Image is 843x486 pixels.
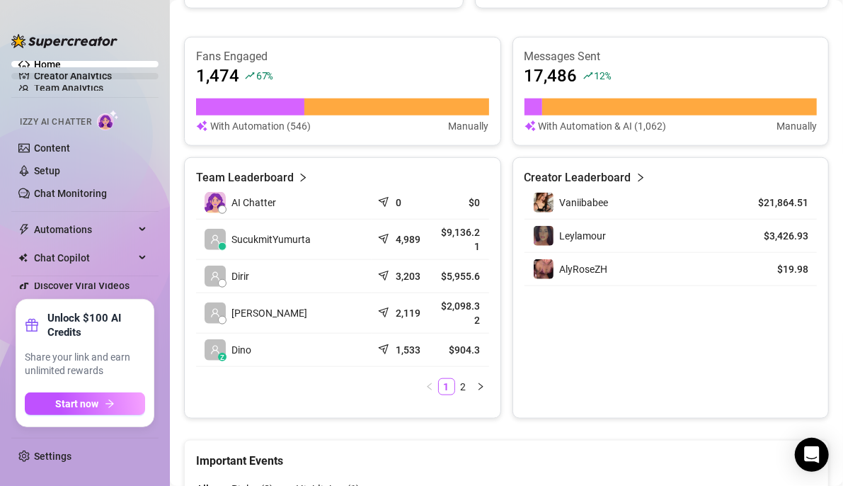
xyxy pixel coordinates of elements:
span: send [378,193,392,208]
article: 2,119 [396,306,420,320]
span: Automations [34,218,134,241]
span: user [210,271,220,281]
span: Chat Copilot [34,247,134,269]
button: Start nowarrow-right [25,392,145,415]
li: Next Page [472,378,489,395]
span: rise [583,71,593,81]
article: $9,136.21 [439,225,481,254]
li: 1 [438,378,455,395]
a: Team Analytics [34,82,103,94]
img: logo-BBDzfeDw.svg [11,34,117,48]
div: Open Intercom Messenger [795,438,829,472]
a: Chat Monitoring [34,188,107,199]
article: With Automation (546) [210,118,311,134]
span: 12 % [595,69,611,82]
span: send [378,267,392,281]
span: Dirir [231,269,249,284]
span: send [378,304,392,318]
span: gift [25,318,39,332]
article: $0 [439,196,481,210]
article: With Automation & AI (1,062) [539,118,667,134]
span: user [210,345,220,355]
a: Setup [34,165,60,176]
span: send [378,230,392,244]
article: $21,864.51 [744,196,808,210]
li: 2 [455,378,472,395]
a: Content [34,142,70,154]
img: Vaniibabee [534,193,554,213]
article: 1,533 [396,343,420,357]
img: svg%3e [524,118,536,134]
article: Team Leaderboard [196,169,294,186]
span: Leylamour [560,230,607,242]
a: Settings [34,451,71,462]
span: [PERSON_NAME] [231,305,307,321]
span: Share your link and earn unlimited rewards [25,351,145,378]
span: SucukmitYumurta [231,232,311,247]
span: user [210,308,220,318]
article: Creator Leaderboard [524,169,631,186]
span: AI Chatter [231,195,276,210]
img: AlyRoseZH [534,259,554,279]
span: thunderbolt [18,224,30,235]
span: 67 % [256,69,273,82]
img: AI Chatter [97,110,119,130]
a: 2 [456,379,471,395]
a: Creator Analytics [34,64,147,87]
article: 0 [396,196,401,210]
span: Start now [56,398,99,409]
li: Previous Page [421,378,438,395]
span: Dino [231,342,251,358]
article: Manually [449,118,489,134]
article: Manually [776,118,817,134]
span: arrow-right [105,399,115,409]
span: rise [245,71,255,81]
span: Izzy AI Chatter [20,115,91,129]
span: right [298,169,308,186]
span: AlyRoseZH [560,264,608,275]
span: right [476,383,485,391]
article: $2,098.32 [439,299,481,327]
span: user [210,234,220,244]
article: $19.98 [744,262,808,276]
article: 4,989 [396,232,420,247]
strong: Unlock $100 AI Credits [47,311,145,339]
article: 3,203 [396,269,420,283]
img: Leylamour [534,226,554,246]
a: 1 [439,379,454,395]
img: Chat Copilot [18,253,28,263]
article: $5,955.6 [439,269,481,283]
article: Messages Sent [524,49,818,64]
a: Home [34,59,61,70]
img: svg%3e [196,118,207,134]
div: Important Events [196,441,817,470]
article: 1,474 [196,64,239,87]
span: right [636,169,646,186]
article: Fans Engaged [196,49,489,64]
span: left [425,383,434,391]
span: Vaniibabee [560,197,609,208]
article: $3,426.93 [744,229,808,243]
button: right [472,378,489,395]
button: left [421,378,438,395]
article: $904.3 [439,343,481,357]
article: 17,486 [524,64,578,87]
a: Discover Viral Videos [34,280,130,291]
span: send [378,341,392,355]
img: izzy-ai-chatter-avatar-DDCN_rTZ.svg [205,192,226,213]
div: z [218,353,226,361]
